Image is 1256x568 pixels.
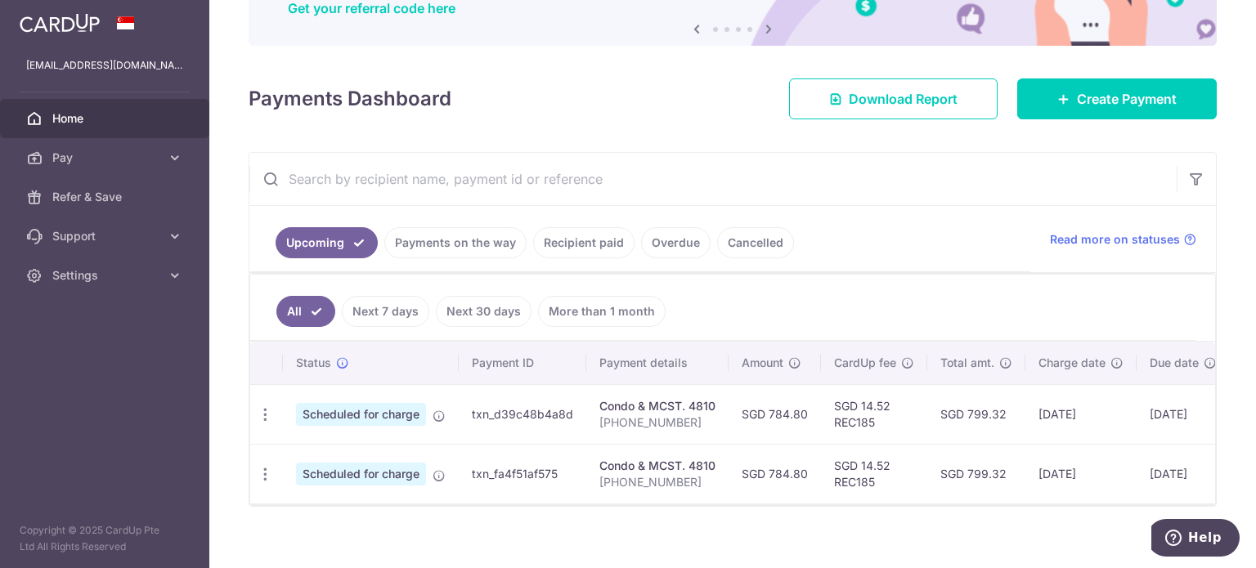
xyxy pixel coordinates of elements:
[538,296,666,327] a: More than 1 month
[1017,78,1217,119] a: Create Payment
[296,355,331,371] span: Status
[1137,444,1230,503] td: [DATE]
[459,384,586,444] td: txn_d39c48b4a8d
[1050,231,1180,248] span: Read more on statuses
[1025,444,1137,503] td: [DATE]
[296,403,426,426] span: Scheduled for charge
[276,296,335,327] a: All
[1151,519,1240,560] iframe: Opens a widget where you can find more information
[742,355,783,371] span: Amount
[1077,89,1177,109] span: Create Payment
[1050,231,1196,248] a: Read more on statuses
[834,355,896,371] span: CardUp fee
[342,296,429,327] a: Next 7 days
[927,444,1025,503] td: SGD 799.32
[599,458,715,474] div: Condo & MCST. 4810
[384,227,527,258] a: Payments on the way
[249,84,451,114] h4: Payments Dashboard
[1025,384,1137,444] td: [DATE]
[52,110,160,127] span: Home
[729,384,821,444] td: SGD 784.80
[52,150,160,166] span: Pay
[296,463,426,485] span: Scheduled for charge
[849,89,958,109] span: Download Report
[1150,355,1199,371] span: Due date
[599,474,715,490] p: [PHONE_NUMBER]
[276,227,378,258] a: Upcoming
[789,78,998,119] a: Download Report
[729,444,821,503] td: SGD 784.80
[821,444,927,503] td: SGD 14.52 REC185
[599,414,715,431] p: [PHONE_NUMBER]
[533,227,635,258] a: Recipient paid
[641,227,711,258] a: Overdue
[249,153,1177,205] input: Search by recipient name, payment id or reference
[52,189,160,205] span: Refer & Save
[1038,355,1106,371] span: Charge date
[459,342,586,384] th: Payment ID
[717,227,794,258] a: Cancelled
[927,384,1025,444] td: SGD 799.32
[821,384,927,444] td: SGD 14.52 REC185
[940,355,994,371] span: Total amt.
[1137,384,1230,444] td: [DATE]
[26,57,183,74] p: [EMAIL_ADDRESS][DOMAIN_NAME]
[20,13,100,33] img: CardUp
[436,296,532,327] a: Next 30 days
[459,444,586,503] td: txn_fa4f51af575
[52,267,160,284] span: Settings
[52,228,160,244] span: Support
[599,398,715,414] div: Condo & MCST. 4810
[586,342,729,384] th: Payment details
